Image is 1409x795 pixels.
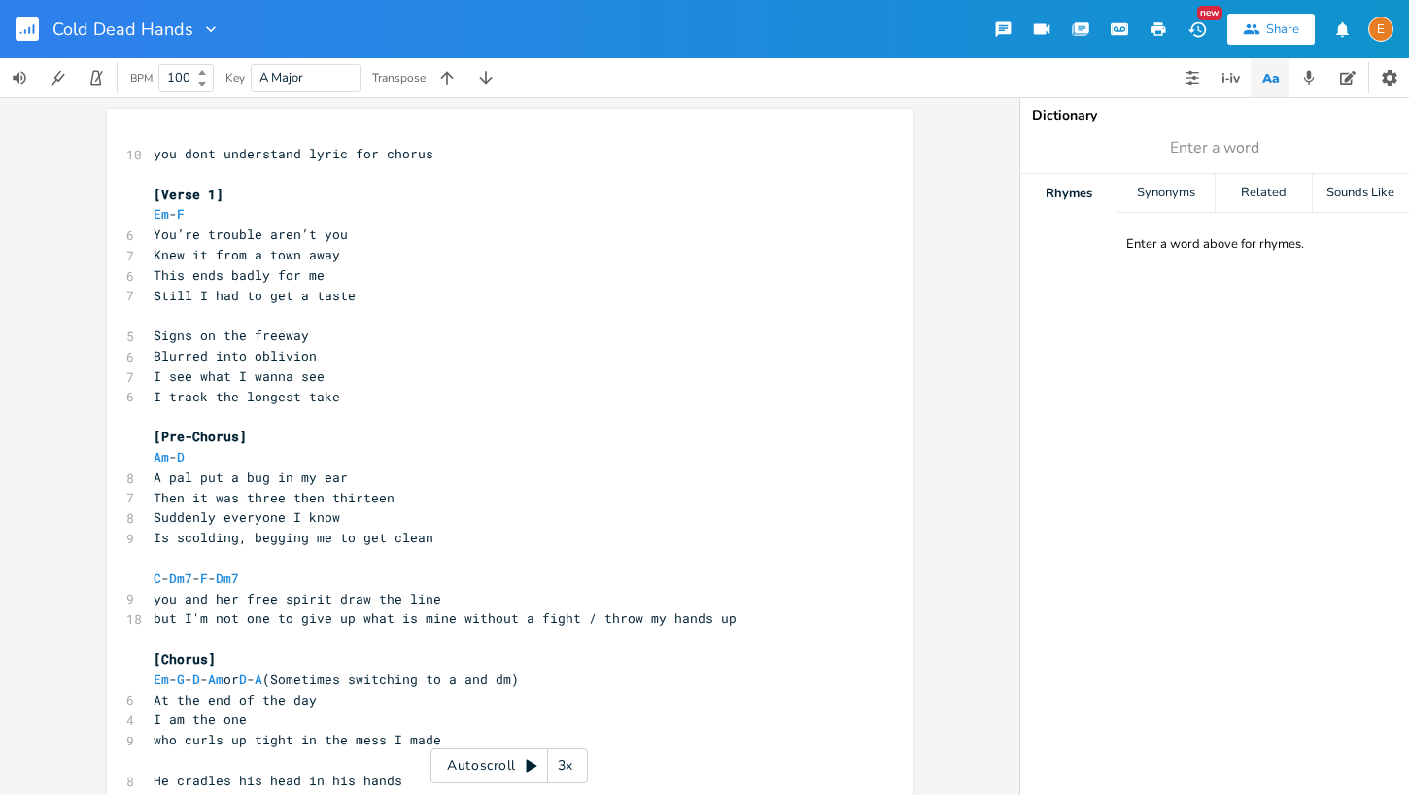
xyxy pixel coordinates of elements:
[154,691,317,709] span: At the end of the day
[154,489,395,506] span: Then it was three then thirteen
[216,570,239,587] span: Dm7
[154,347,317,364] span: Blurred into oblivion
[154,205,169,223] span: Em
[154,609,737,627] span: but I'm not one to give up what is mine without a fight / throw my hands up
[154,287,356,304] span: Still I had to get a taste
[154,650,216,668] span: [Chorus]
[255,671,262,688] span: A
[154,570,239,587] span: - - -
[154,225,348,243] span: You’re trouble aren’t you
[177,671,185,688] span: G
[1020,174,1117,213] div: Rhymes
[1368,7,1393,52] button: E
[1368,17,1393,42] div: Erin Nicolle
[177,205,185,223] span: F
[154,266,325,284] span: This ends badly for me
[208,671,223,688] span: Am
[548,748,583,783] div: 3x
[372,72,426,84] div: Transpose
[154,468,348,486] span: A pal put a bug in my ear
[1178,12,1217,47] button: New
[259,69,303,86] span: A Major
[1216,174,1312,213] div: Related
[154,671,169,688] span: Em
[239,671,247,688] span: D
[1170,137,1259,159] span: Enter a word
[154,671,519,688] span: - - - or - (Sometimes switching to a and dm)
[154,388,340,405] span: I track the longest take
[154,428,247,445] span: [Pre-Chorus]
[130,73,153,84] div: BPM
[154,327,309,344] span: Signs on the freeway
[1117,174,1214,213] div: Synonyms
[154,772,402,789] span: He cradles his head in his hands
[177,448,185,466] span: D
[154,448,185,466] span: -
[1197,6,1222,20] div: New
[200,570,208,587] span: F
[1266,20,1299,38] div: Share
[1126,236,1304,253] div: Enter a word above for rhymes.
[1313,174,1409,213] div: Sounds Like
[154,570,161,587] span: C
[154,145,433,162] span: you dont understand lyric for chorus
[1032,109,1397,122] div: Dictionary
[154,186,223,203] span: [Verse 1]
[169,570,192,587] span: Dm7
[192,671,200,688] span: D
[1227,14,1315,45] button: Share
[430,748,588,783] div: Autoscroll
[154,205,185,223] span: -
[154,246,340,263] span: Knew it from a town away
[52,20,193,38] span: Cold Dead Hands
[154,731,441,748] span: who curls up tight in the mess I made
[154,710,247,728] span: I am the one
[225,72,245,84] div: Key
[154,448,169,466] span: Am
[154,529,433,546] span: Is scolding, begging me to get clean
[154,367,325,385] span: I see what I wanna see
[154,508,340,526] span: Suddenly everyone I know
[154,590,441,607] span: you and her free spirit draw the line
